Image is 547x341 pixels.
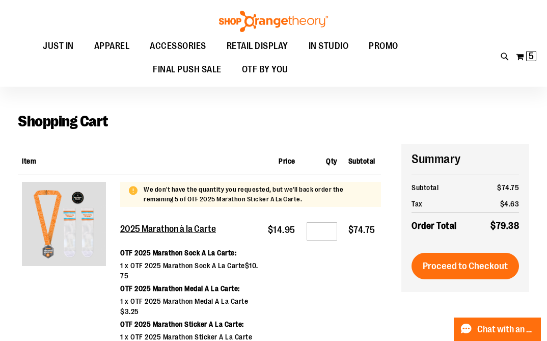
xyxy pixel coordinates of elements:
[120,261,258,280] span: $10.75
[22,182,116,269] a: 2025 Marathon à la Carte
[18,113,108,130] span: Shopping Cart
[268,225,295,235] span: $14.95
[120,296,258,317] dd: 1 x OTF 2025 Marathon Medal A La Carte
[500,200,519,208] span: $4.63
[412,150,519,168] h2: Summary
[423,260,508,272] span: Proceed to Checkout
[477,325,535,334] span: Chat with an Expert
[94,35,130,58] span: APPAREL
[227,35,288,58] span: RETAIL DISPLAY
[412,196,480,213] th: Tax
[144,185,374,204] p: We don't have the quantity you requested, but we'll back order the remaining 5 of OTF 2025 Marath...
[217,11,330,32] img: Shop Orangetheory
[216,35,298,58] a: RETAIL DISPLAY
[490,221,519,231] span: $79.38
[143,58,232,82] a: FINAL PUSH SALE
[326,157,337,165] span: Qty
[120,248,236,258] dt: OTF 2025 Marathon Sock A La Carte
[150,35,206,58] span: ACCESSORIES
[369,35,398,58] span: PROMO
[84,35,140,58] a: APPAREL
[153,58,222,81] span: FINAL PUSH SALE
[348,225,375,235] span: $74.75
[279,157,295,165] span: Price
[22,157,36,165] span: Item
[33,35,84,58] a: JUST IN
[359,35,408,58] a: PROMO
[120,260,258,281] dd: 1 x OTF 2025 Marathon Sock A La Carte
[120,283,240,294] dt: OTF 2025 Marathon Medal A La Carte
[412,179,480,196] th: Subtotal
[43,35,74,58] span: JUST IN
[140,35,216,58] a: ACCESSORIES
[232,58,298,82] a: OTF BY YOU
[120,307,139,316] span: $3.25
[454,318,541,341] button: Chat with an Expert
[120,224,258,235] a: 2025 Marathon à la Carte
[309,35,349,58] span: IN STUDIO
[529,51,534,61] span: 5
[497,183,519,192] span: $74.75
[298,35,359,58] a: IN STUDIO
[120,319,244,329] dt: OTF 2025 Marathon Sticker A La Carte
[22,182,106,266] img: 2025 Marathon à la Carte
[412,253,519,279] button: Proceed to Checkout
[348,157,375,165] span: Subtotal
[242,58,288,81] span: OTF BY YOU
[412,218,457,233] strong: Order Total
